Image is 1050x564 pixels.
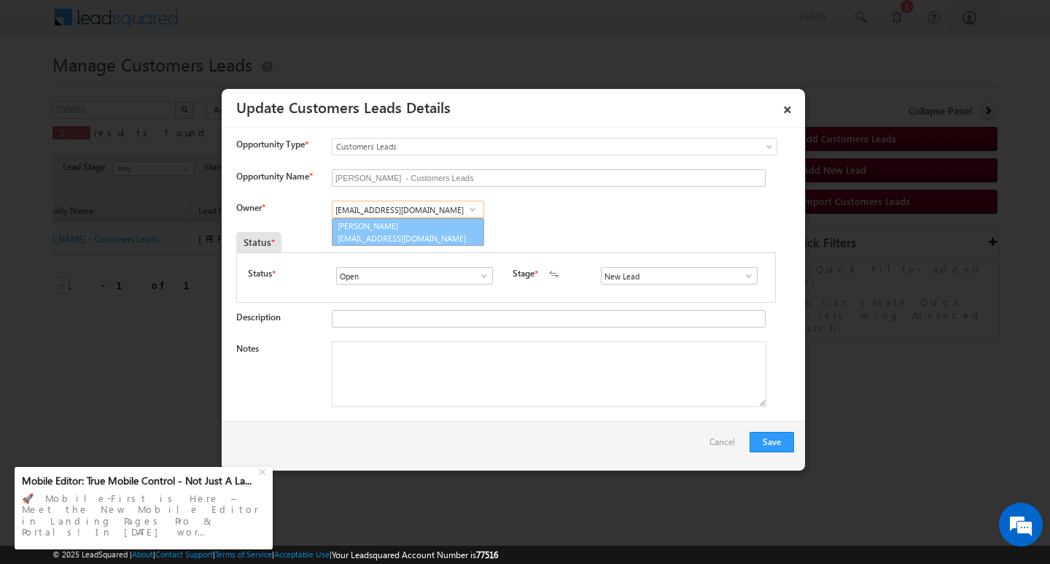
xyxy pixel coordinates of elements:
[332,549,498,560] span: Your Leadsquared Account Number is
[775,94,800,120] a: ×
[338,233,469,244] span: [EMAIL_ADDRESS][DOMAIN_NAME]
[236,343,259,354] label: Notes
[248,267,272,280] label: Status
[709,432,742,460] a: Cancel
[476,549,498,560] span: 77516
[274,549,330,559] a: Acceptable Use
[76,77,245,96] div: Chat with us now
[255,462,273,479] div: +
[750,432,794,452] button: Save
[198,449,265,469] em: Start Chat
[601,267,758,285] input: Type to Search
[471,269,489,283] a: Show All Items
[332,201,484,218] input: Type to Search
[332,218,484,246] a: [PERSON_NAME]
[239,7,274,42] div: Minimize live chat window
[19,135,266,437] textarea: Type your message and hit 'Enter'
[236,171,312,182] label: Opportunity Name
[332,140,717,153] span: Customers Leads
[332,138,777,155] a: Customers Leads
[336,267,493,285] input: Type to Search
[513,267,534,280] label: Stage
[22,488,265,542] div: 🚀 Mobile-First is Here – Meet the New Mobile Editor in Landing Pages Pro & Portals! In [DATE] wor...
[236,202,265,213] label: Owner
[236,138,305,151] span: Opportunity Type
[52,548,498,562] span: © 2025 LeadSquared | | | | |
[22,474,257,487] div: Mobile Editor: True Mobile Control - Not Just A La...
[215,549,272,559] a: Terms of Service
[236,312,281,322] label: Description
[236,232,281,252] div: Status
[463,202,481,217] a: Show All Items
[25,77,61,96] img: d_60004797649_company_0_60004797649
[736,269,754,283] a: Show All Items
[155,549,213,559] a: Contact Support
[132,549,153,559] a: About
[236,96,451,117] a: Update Customers Leads Details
